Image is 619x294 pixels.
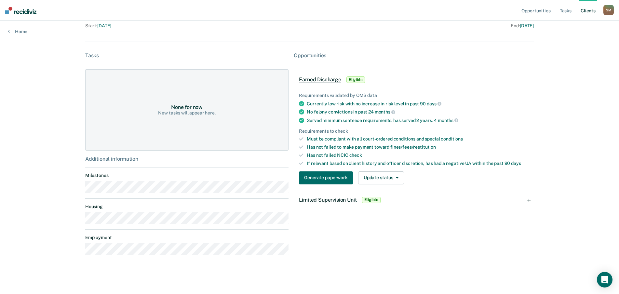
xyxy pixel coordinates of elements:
[349,153,362,158] span: check
[438,118,458,123] span: months
[307,101,529,107] div: Currently low risk with no increase in risk level in past 90
[307,109,529,115] div: No felony convictions in past 24
[597,272,612,287] div: Open Intercom Messenger
[307,161,529,166] div: If relevant based on client history and officer discretion, has had a negative UA within the past 90
[427,101,441,106] span: days
[307,136,529,142] div: Must be compliant with all court-ordered conditions and special
[5,7,36,14] img: Recidiviz
[294,52,534,59] div: Opportunities
[390,144,436,150] span: fines/fees/restitution
[307,153,529,158] div: Has not failed NCIC
[299,93,529,98] div: Requirements validated by OMS data
[85,235,289,240] dt: Employment
[441,136,463,141] span: conditions
[294,190,534,210] div: Limited Supervision UnitEligible
[375,109,395,114] span: months
[358,171,404,184] button: Update status
[307,117,529,123] div: Served minimum sentence requirements: has served 2 years, 4
[299,171,355,184] a: Navigate to form link
[299,197,357,203] span: Limited Supervision Unit
[299,128,529,134] div: Requirements to check
[312,23,534,29] div: End :
[85,23,310,29] div: Start :
[603,5,614,15] div: S M
[520,23,534,28] span: [DATE]
[171,104,203,110] div: None for now
[85,204,289,209] dt: Housing
[8,29,27,34] a: Home
[307,144,529,150] div: Has not failed to make payment toward
[346,76,365,83] span: Eligible
[362,197,381,203] span: Eligible
[294,69,534,90] div: Earned DischargeEligible
[603,5,614,15] button: SM
[299,171,353,184] button: Generate paperwork
[511,161,521,166] span: days
[85,156,289,162] div: Additional information
[97,23,111,28] span: [DATE]
[299,76,341,83] span: Earned Discharge
[85,52,289,59] div: Tasks
[85,173,289,178] dt: Milestones
[158,110,215,116] div: New tasks will appear here.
